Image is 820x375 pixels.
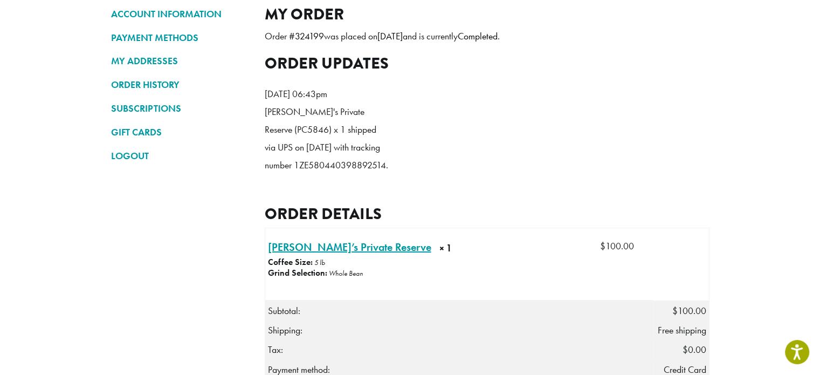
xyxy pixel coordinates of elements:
a: MY ADDRESSES [111,52,249,70]
p: 5 lb [314,258,325,267]
a: GIFT CARDS [111,123,249,141]
p: Order # was placed on and is currently . [265,28,709,45]
a: SUBSCRIPTIONS [111,99,249,118]
a: LOGOUT [111,147,249,165]
h2: Order details [265,204,709,223]
a: [PERSON_NAME]’s Private Reserve [268,239,431,255]
mark: [DATE] [377,30,403,42]
p: [DATE] 06:43pm [265,85,389,103]
th: Subtotal: [265,301,653,321]
p: Whole Bean [329,269,363,278]
th: Tax: [265,340,653,359]
strong: Coffee Size: [268,256,313,268]
a: ORDER HISTORY [111,76,249,94]
p: [PERSON_NAME]'s Private Reserve (PC5846) x 1 shipped via UPS on [DATE] with tracking number 1ZE58... [265,103,389,174]
h2: Order updates [265,54,709,73]
span: $ [672,305,678,317]
h2: My Order [265,5,709,24]
strong: Grind Selection: [268,267,327,278]
mark: Completed [458,30,498,42]
span: $ [683,344,688,356]
mark: 324199 [295,30,324,42]
bdi: 100.00 [600,240,634,252]
th: Shipping: [265,321,653,340]
td: Free shipping [653,321,709,340]
a: ACCOUNT INFORMATION [111,5,249,23]
a: PAYMENT METHODS [111,29,249,47]
span: $ [600,240,605,252]
strong: × 1 [439,241,520,258]
span: 100.00 [672,305,706,317]
span: 0.00 [683,344,706,356]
